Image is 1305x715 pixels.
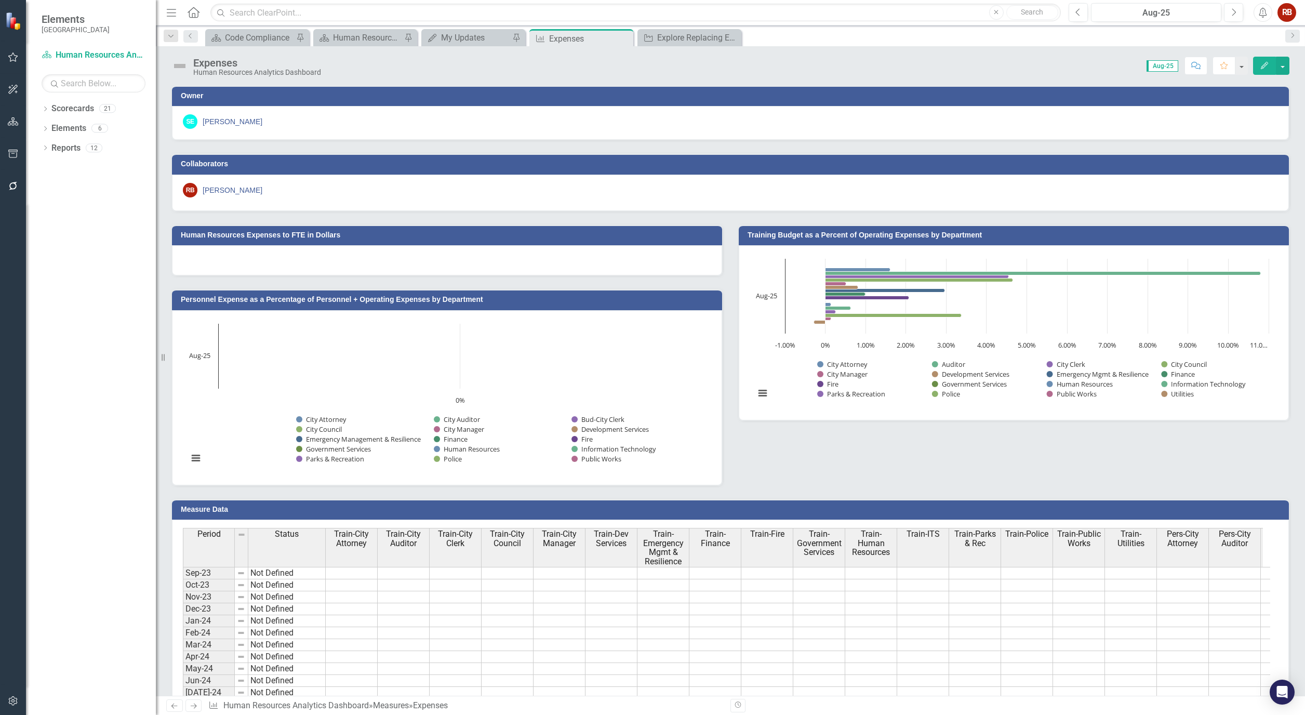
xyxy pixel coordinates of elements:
h3: Collaborators [181,160,1284,168]
text: 0% [821,340,830,350]
a: Scorecards [51,103,94,115]
g: Parks & Recreation, bar series 13 of 16 with 1 bar. [825,310,836,314]
text: Police [942,389,960,399]
td: Not Defined [248,663,326,675]
text: -1.00% [775,340,795,350]
button: Show Finance [1161,370,1195,379]
span: Train-ITS [907,529,940,539]
text: 9.00% [1179,340,1197,350]
path: Aug-25, 3.3712042. Police. [825,314,962,317]
button: Show City Attorney [296,415,347,424]
text: Information Technology [581,444,656,454]
span: Train-Finance [691,529,739,548]
button: Show Human Resources [434,445,500,454]
td: Not Defined [248,639,326,651]
button: Show City Council [1161,360,1207,369]
a: Measures [373,700,409,710]
button: Show Police [932,390,961,399]
text: City Attorney [827,360,868,369]
div: Aug-25 [1095,7,1218,19]
button: Show City Auditor [434,415,480,424]
td: Not Defined [248,687,326,699]
div: Human Resources Analytics Dashboard [333,31,402,44]
text: Human Resources [444,444,500,454]
g: Emergency Mgmt & Resilience, bar series 7 of 16 with 1 bar. [825,289,945,293]
td: Not Defined [248,627,326,639]
img: 8DAGhfEEPCf229AAAAAElFTkSuQmCC [237,593,245,601]
text: 1.00% [857,340,875,350]
g: Public Works, bar series 15 of 16 with 1 bar. [825,317,831,321]
path: Aug-25, 1.61587965. City Attorney. [825,268,890,272]
text: Development Services [942,369,1009,379]
button: View chart menu, Chart [755,386,769,400]
span: Train-Emergency Mgmt & Resilience [640,529,687,566]
text: Development Services [581,425,649,434]
g: City Clerk, bar series 3 of 16 with 1 bar. [825,275,1009,279]
span: Period [197,529,221,539]
small: [GEOGRAPHIC_DATA] [42,25,110,34]
text: City Attorney [306,415,347,424]
text: 8.00% [1139,340,1157,350]
span: Train-Parks & Rec [951,529,998,548]
span: Train-City Clerk [432,529,479,548]
path: Aug-25, 2.95778914. Emergency Mgmt & Resilience. [825,289,945,293]
g: City Attorney, bar series 1 of 16 with 1 bar. [825,268,890,272]
div: Expenses [549,32,631,45]
text: Finance [1171,369,1195,379]
div: My Updates [441,31,510,44]
button: Show Emergency Mgmt & Resilience [1047,370,1150,379]
text: City Council [306,425,342,434]
text: Police [444,454,462,464]
h3: Measure Data [181,506,1284,513]
img: 8DAGhfEEPCf229AAAAAElFTkSuQmCC [237,653,245,661]
td: Feb-24 [183,627,235,639]
text: Fire [827,379,838,389]
a: Explore Replacing Existing Charter School Buses with Low or No-emission Buses [640,31,739,44]
h3: Personnel Expense as a Percentage of Personnel + Operating Expenses by Department [181,296,717,303]
path: Aug-25, 0.50976706. City Manager. [825,282,846,286]
button: Show Government Services [296,445,372,454]
div: 21 [99,104,116,113]
text: Parks & Recreation [827,389,885,399]
text: Bud-City Clerk [581,415,624,424]
text: 10.00% [1217,340,1239,350]
button: Show City Manager [434,425,485,434]
text: City Manager [827,369,868,379]
div: [PERSON_NAME] [203,116,262,127]
div: RB [183,183,197,197]
text: City Clerk [1057,360,1085,369]
text: 5.00% [1018,340,1036,350]
span: Train-Utilities [1107,529,1154,548]
div: Expenses [193,57,321,69]
path: Aug-25, 4.54292108. City Clerk. [825,275,1009,279]
td: Jun-24 [183,675,235,687]
text: Aug-25 [756,291,777,300]
text: 4.00% [977,340,995,350]
text: Fire [581,434,593,444]
span: Train-Government Services [795,529,843,557]
td: Nov-23 [183,591,235,603]
td: Not Defined [248,675,326,687]
td: Not Defined [248,591,326,603]
span: Pers-City Auditor [1211,529,1258,548]
h3: Training Budget as a Percent of Operating Expenses by Department [748,231,1284,239]
img: 8DAGhfEEPCf229AAAAAElFTkSuQmCC [237,617,245,625]
g: Information Technology, bar series 12 of 16 with 1 bar. [825,307,851,310]
button: Show Public Works [1047,390,1097,399]
text: Government Services [942,379,1007,389]
div: Expenses [413,700,448,710]
button: Show Finance [434,435,468,444]
img: 8DAGhfEEPCf229AAAAAElFTkSuQmCC [237,665,245,673]
button: Show Fire [817,380,839,389]
img: Not Defined [171,58,188,74]
path: Aug-25, 2.08039248. Fire. [825,296,909,300]
g: Human Resources, bar series 11 of 16 with 1 bar. [825,303,831,307]
text: Utilities [1171,389,1194,399]
button: Show Development Services [571,425,650,434]
img: 8DAGhfEEPCf229AAAAAElFTkSuQmCC [237,641,245,649]
text: Information Technology [1171,379,1246,389]
div: Chart. Highcharts interactive chart. [750,254,1278,409]
g: Development Services, bar series 6 of 16 with 1 bar. [825,286,858,289]
img: 8DAGhfEEPCf229AAAAAElFTkSuQmCC [237,581,245,589]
